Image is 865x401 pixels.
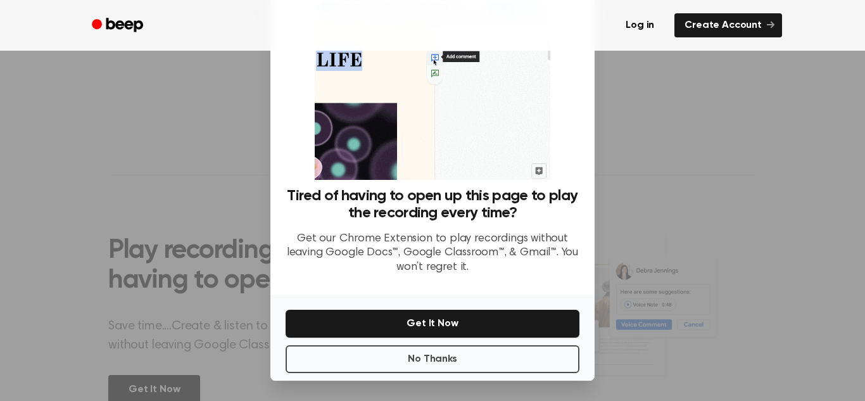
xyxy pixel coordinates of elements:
p: Get our Chrome Extension to play recordings without leaving Google Docs™, Google Classroom™, & Gm... [286,232,579,275]
a: Create Account [674,13,782,37]
h3: Tired of having to open up this page to play the recording every time? [286,188,579,222]
a: Log in [613,11,667,40]
button: No Thanks [286,345,579,373]
a: Beep [83,13,155,38]
button: Get It Now [286,310,579,338]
